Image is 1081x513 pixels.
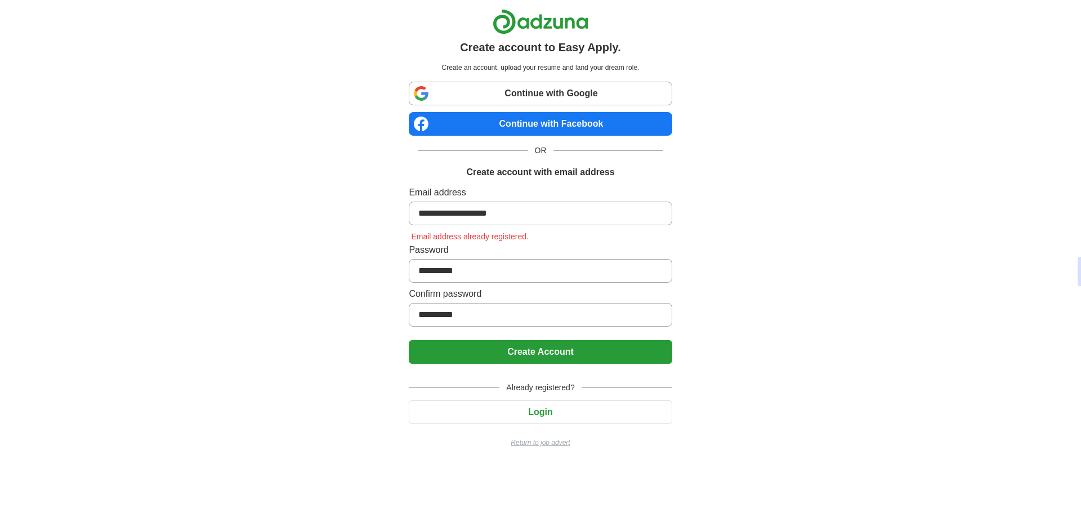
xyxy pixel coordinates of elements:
span: Email address already registered. [409,232,531,241]
span: Already registered? [499,382,581,394]
a: Return to job advert [409,438,672,448]
span: OR [528,145,553,157]
label: Email address [409,186,672,199]
label: Password [409,243,672,257]
h1: Create account to Easy Apply. [460,39,621,56]
h1: Create account with email address [466,166,614,179]
a: Continue with Google [409,82,672,105]
button: Login [409,400,672,424]
a: Login [409,407,672,417]
a: Continue with Facebook [409,112,672,136]
p: Create an account, upload your resume and land your dream role. [411,63,669,73]
button: Create Account [409,340,672,364]
label: Confirm password [409,287,672,301]
img: Adzuna logo [493,9,588,34]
